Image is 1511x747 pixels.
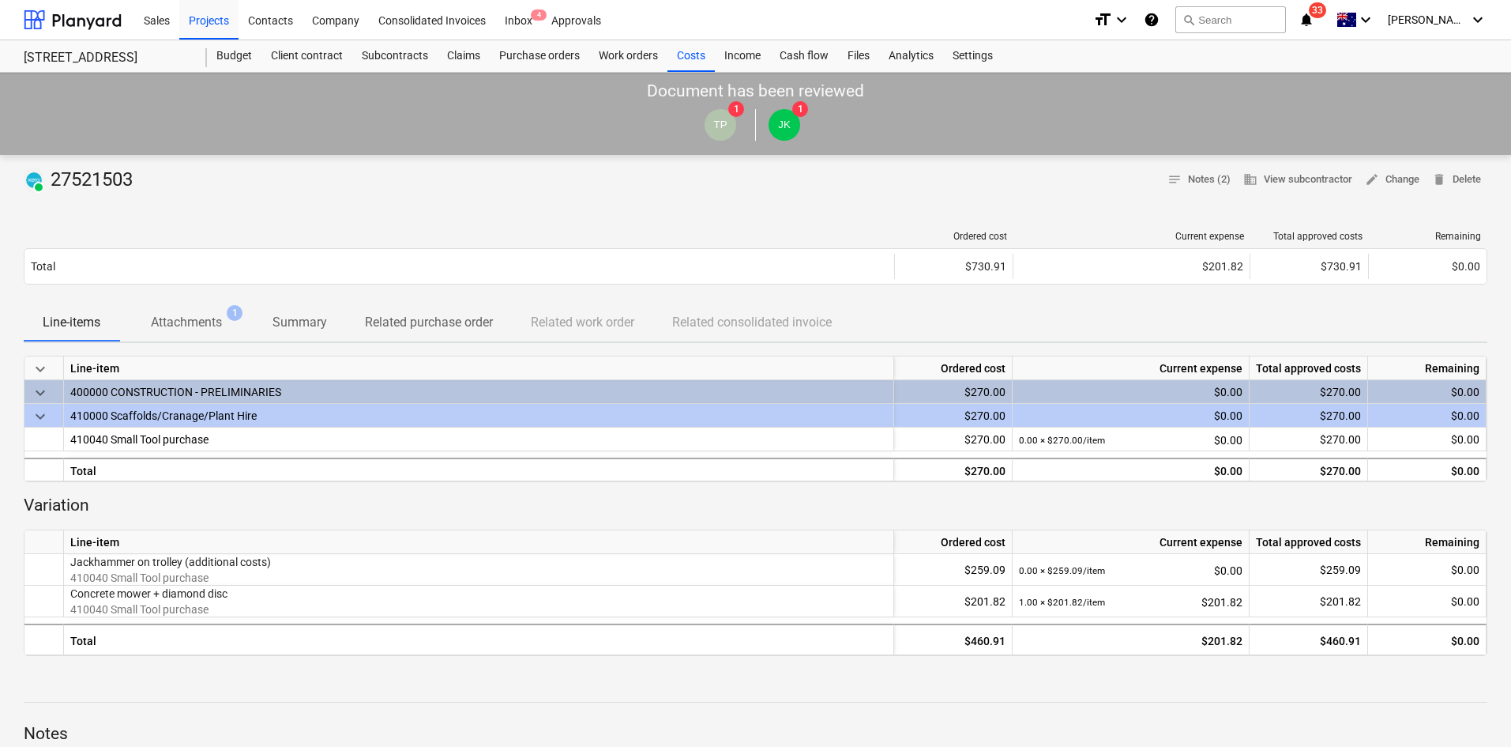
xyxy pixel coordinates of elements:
div: Cash flow [770,40,838,72]
p: Summary [273,313,327,332]
p: Total [31,258,55,274]
p: Related purchase order [365,313,493,332]
div: $270.00 [1256,459,1361,483]
div: $0.00 [1374,554,1479,586]
div: $201.82 [1256,586,1361,617]
a: Analytics [879,40,943,72]
span: Delete [1432,171,1481,189]
span: edit [1365,172,1379,187]
div: $270.00 [900,404,1005,428]
div: $730.91 [901,260,1006,273]
div: $0.00 [1019,428,1242,452]
span: View subcontractor [1243,171,1352,189]
div: Invoice has been synced with Xero and its status is currently PAID [24,168,44,193]
span: keyboard_arrow_down [31,383,50,402]
span: 1 [792,101,808,117]
div: Ordered cost [894,530,1013,554]
a: Purchase orders [490,40,589,72]
div: $0.00 [1374,459,1479,483]
div: $730.91 [1257,260,1362,273]
i: keyboard_arrow_down [1356,10,1375,29]
p: Line-items [43,313,100,332]
div: $201.82 [900,586,1005,617]
div: Total approved costs [1250,357,1368,380]
a: Income [715,40,770,72]
img: xero.svg [26,172,42,188]
i: Knowledge base [1144,10,1160,29]
div: Ordered cost [901,231,1007,242]
div: [STREET_ADDRESS] [24,50,188,66]
p: Variation [24,495,1487,517]
a: Work orders [589,40,667,72]
button: Search [1175,6,1286,33]
i: keyboard_arrow_down [1468,10,1487,29]
div: Current expense [1013,357,1250,380]
span: 410040 Small Tool purchase [70,433,209,446]
a: Claims [438,40,490,72]
div: Line-item [64,357,894,380]
i: notifications [1299,10,1314,29]
div: Total [64,458,894,481]
span: 410040 Small Tool purchase [70,572,209,584]
div: $259.09 [900,554,1005,586]
p: Notes [24,723,1487,745]
span: Notes (2) [1167,171,1231,189]
div: $270.00 [1256,428,1361,451]
div: $201.82 [1019,625,1242,657]
div: $0.00 [1374,428,1479,451]
span: [PERSON_NAME] [1388,13,1467,26]
div: $0.00 [1019,380,1242,404]
div: $201.82 [1019,586,1242,618]
button: Notes (2) [1161,168,1237,192]
a: Subcontracts [352,40,438,72]
div: $0.00 [1019,554,1242,587]
span: 410040 Small Tool purchase [70,603,209,616]
div: $270.00 [900,380,1005,404]
div: $270.00 [1256,404,1361,428]
i: format_size [1093,10,1112,29]
span: keyboard_arrow_down [31,407,50,426]
div: $0.00 [1375,260,1480,273]
p: Attachments [151,313,222,332]
div: Costs [667,40,715,72]
small: 0.00 × $270.00 / item [1019,435,1105,446]
div: 410000 Scaffolds/Cranage/Plant Hire [70,404,887,427]
a: Client contract [261,40,352,72]
div: Total [64,624,894,655]
a: Settings [943,40,1002,72]
iframe: Chat Widget [1432,671,1511,747]
span: TP [713,119,727,130]
div: $201.82 [1020,260,1243,273]
p: Jackhammer on trolley (additional costs) [70,554,887,570]
div: $460.91 [1256,625,1361,657]
div: John Keane [769,109,800,141]
a: Files [838,40,879,72]
span: notes [1167,172,1182,187]
div: $460.91 [900,625,1005,657]
span: search [1182,13,1195,26]
div: Total approved costs [1250,530,1368,554]
div: Remaining [1368,530,1487,554]
div: Budget [207,40,261,72]
span: keyboard_arrow_down [31,360,50,379]
div: Remaining [1375,231,1481,242]
span: 1 [227,305,242,321]
div: Remaining [1368,357,1487,380]
div: $270.00 [1256,380,1361,404]
div: Total approved costs [1257,231,1363,242]
div: Current expense [1020,231,1244,242]
div: Line-item [64,530,894,554]
small: 1.00 × $201.82 / item [1019,597,1105,608]
span: business [1243,172,1257,187]
div: $0.00 [1374,404,1479,428]
small: 0.00 × $259.09 / item [1019,565,1105,576]
div: 27521503 [24,168,139,193]
div: 400000 CONSTRUCTION - PRELIMINARIES [70,380,887,403]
